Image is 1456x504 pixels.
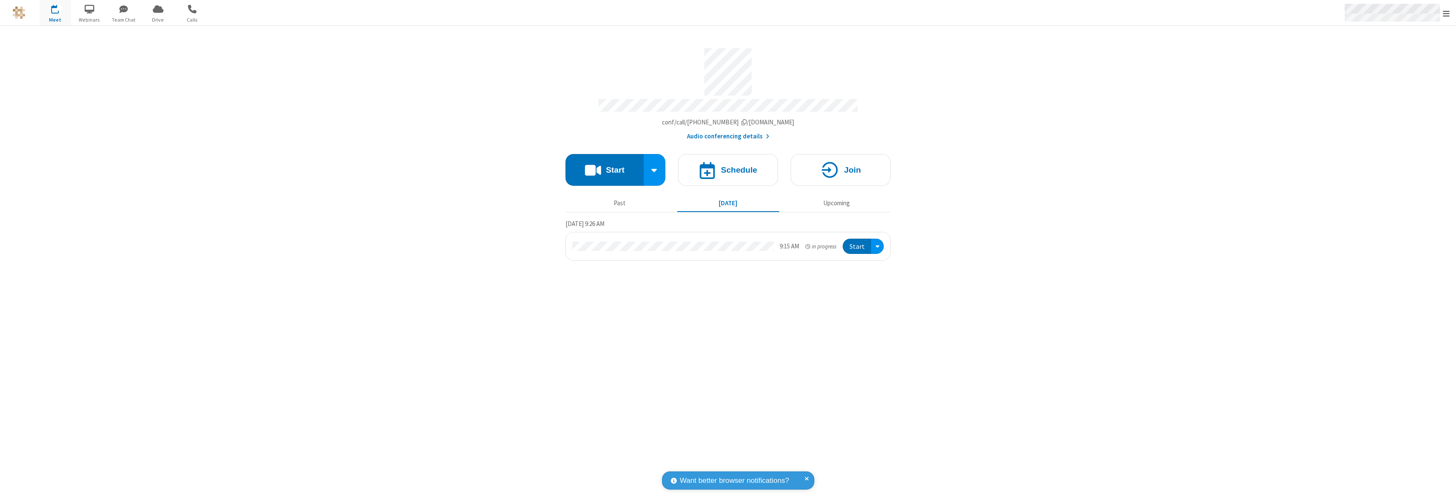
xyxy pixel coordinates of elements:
[565,219,891,261] section: Today's Meetings
[142,16,174,24] span: Drive
[780,242,799,251] div: 9:15 AM
[721,166,757,174] h4: Schedule
[687,132,769,141] button: Audio conferencing details
[791,154,891,186] button: Join
[74,16,105,24] span: Webinars
[678,154,778,186] button: Schedule
[662,118,794,127] button: Copy my meeting room linkCopy my meeting room link
[176,16,208,24] span: Calls
[569,195,671,211] button: Past
[565,42,891,141] section: Account details
[606,166,624,174] h4: Start
[786,195,888,211] button: Upcoming
[871,239,884,254] div: Open menu
[805,242,836,251] em: in progress
[39,16,71,24] span: Meet
[677,195,779,211] button: [DATE]
[1435,482,1450,498] iframe: Chat
[565,220,604,228] span: [DATE] 9:26 AM
[662,118,794,126] span: Copy my meeting room link
[565,154,644,186] button: Start
[644,154,666,186] div: Start conference options
[680,475,789,486] span: Want better browser notifications?
[57,5,63,11] div: 1
[108,16,140,24] span: Team Chat
[13,6,25,19] img: QA Selenium DO NOT DELETE OR CHANGE
[843,239,871,254] button: Start
[844,166,861,174] h4: Join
